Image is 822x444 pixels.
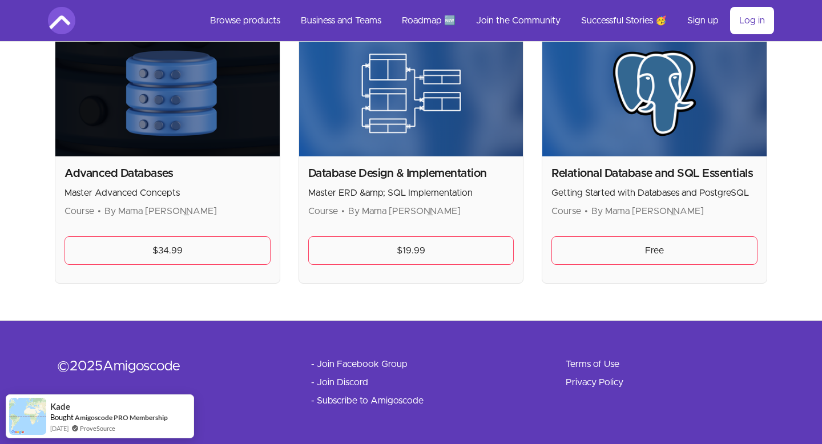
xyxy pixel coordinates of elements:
a: Browse products [201,7,289,34]
img: Product image for Relational Database and SQL Essentials [542,30,767,156]
a: Free [551,236,757,265]
p: Getting Started with Databases and PostgreSQL [551,186,757,200]
div: © 2025 Amigoscode [57,357,275,376]
a: - Subscribe to Amigoscode [311,394,424,407]
a: $19.99 [308,236,514,265]
span: Course [65,207,94,216]
a: Privacy Policy [566,376,623,389]
span: By Mama [PERSON_NAME] [348,207,461,216]
a: Amigoscode PRO Membership [75,413,168,422]
span: By Mama [PERSON_NAME] [591,207,704,216]
span: Kade [50,402,70,411]
span: [DATE] [50,423,68,433]
a: Sign up [678,7,728,34]
a: Business and Teams [292,7,390,34]
a: - Join Facebook Group [311,357,408,371]
a: Successful Stories 🥳 [572,7,676,34]
p: Master Advanced Concepts [65,186,271,200]
p: Master ERD &amp; SQL Implementation [308,186,514,200]
a: - Join Discord [311,376,368,389]
h2: Database Design & Implementation [308,166,514,181]
img: Amigoscode logo [48,7,75,34]
h2: Advanced Databases [65,166,271,181]
a: Terms of Use [566,357,619,371]
span: • [98,207,101,216]
img: Product image for Database Design & Implementation [299,30,523,156]
img: Product image for Advanced Databases [55,30,280,156]
nav: Main [201,7,774,34]
img: provesource social proof notification image [9,398,46,435]
a: Join the Community [467,7,570,34]
span: Course [551,207,581,216]
span: Bought [50,413,74,422]
span: • [585,207,588,216]
a: $34.99 [65,236,271,265]
h2: Relational Database and SQL Essentials [551,166,757,181]
a: Log in [730,7,774,34]
a: Roadmap 🆕 [393,7,465,34]
span: • [341,207,345,216]
a: ProveSource [80,423,115,433]
span: By Mama [PERSON_NAME] [104,207,217,216]
span: Course [308,207,338,216]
